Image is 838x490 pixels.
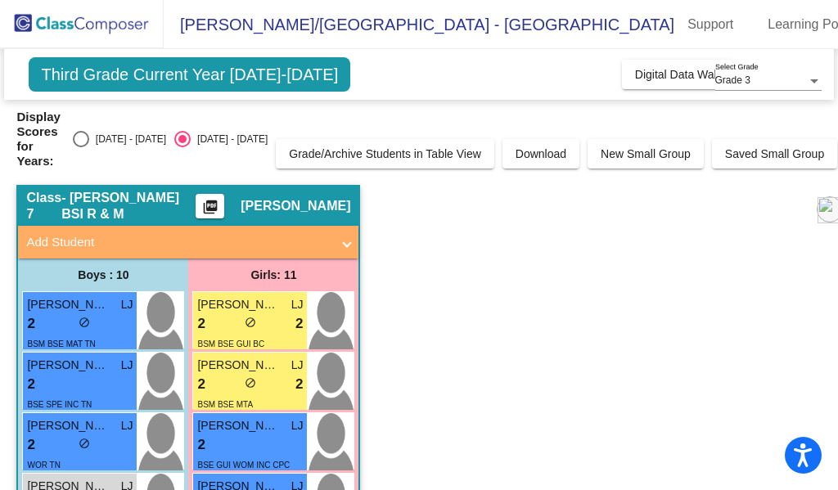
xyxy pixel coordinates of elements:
[27,417,109,434] span: [PERSON_NAME]
[73,131,268,147] mat-radio-group: Select an option
[61,190,196,223] span: - [PERSON_NAME] BSI R & M
[674,11,746,38] a: Support
[197,296,279,313] span: [PERSON_NAME]
[27,400,92,409] span: BSE SPE INC TN
[164,11,674,38] span: [PERSON_NAME]/[GEOGRAPHIC_DATA] - [GEOGRAPHIC_DATA]
[197,313,205,335] span: 2
[27,313,34,335] span: 2
[18,258,188,291] div: Boys : 10
[197,434,205,456] span: 2
[16,110,60,169] span: Display Scores for Years:
[197,461,290,470] span: BSE GUI WOM INC CPC
[26,190,61,223] span: Class 7
[622,60,732,89] button: Digital Data Wall
[502,139,579,169] button: Download
[289,147,481,160] span: Grade/Archive Students in Table View
[197,400,253,409] span: BSM BSE MTA
[588,139,704,169] button: New Small Group
[121,357,133,374] span: LJ
[26,233,331,252] mat-panel-title: Add Student
[27,357,109,374] span: [PERSON_NAME]
[725,147,824,160] span: Saved Small Group
[635,68,719,81] span: Digital Data Wall
[79,317,90,328] span: do_not_disturb_alt
[27,461,60,470] span: WOR TN
[295,374,303,395] span: 2
[191,132,268,146] div: [DATE] - [DATE]
[27,339,95,348] span: BSM BSE MAT TN
[18,226,358,258] mat-expansion-panel-header: Add Student
[27,296,109,313] span: [PERSON_NAME]
[712,139,837,169] button: Saved Small Group
[291,296,304,313] span: LJ
[295,313,303,335] span: 2
[200,199,220,222] mat-icon: picture_as_pdf
[188,258,358,291] div: Girls: 11
[197,374,205,395] span: 2
[516,147,566,160] span: Download
[27,374,34,395] span: 2
[715,74,750,86] span: Grade 3
[121,417,133,434] span: LJ
[601,147,691,160] span: New Small Group
[276,139,494,169] button: Grade/Archive Students in Table View
[241,198,350,214] span: [PERSON_NAME]
[197,417,279,434] span: [PERSON_NAME]
[197,357,279,374] span: [PERSON_NAME]
[245,317,256,328] span: do_not_disturb_alt
[89,132,166,146] div: [DATE] - [DATE]
[27,434,34,456] span: 2
[245,377,256,389] span: do_not_disturb_alt
[291,417,304,434] span: LJ
[79,438,90,449] span: do_not_disturb_alt
[121,296,133,313] span: LJ
[197,339,264,348] span: BSM BSE GUI BC
[291,357,304,374] span: LJ
[29,57,350,92] span: Third Grade Current Year [DATE]-[DATE]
